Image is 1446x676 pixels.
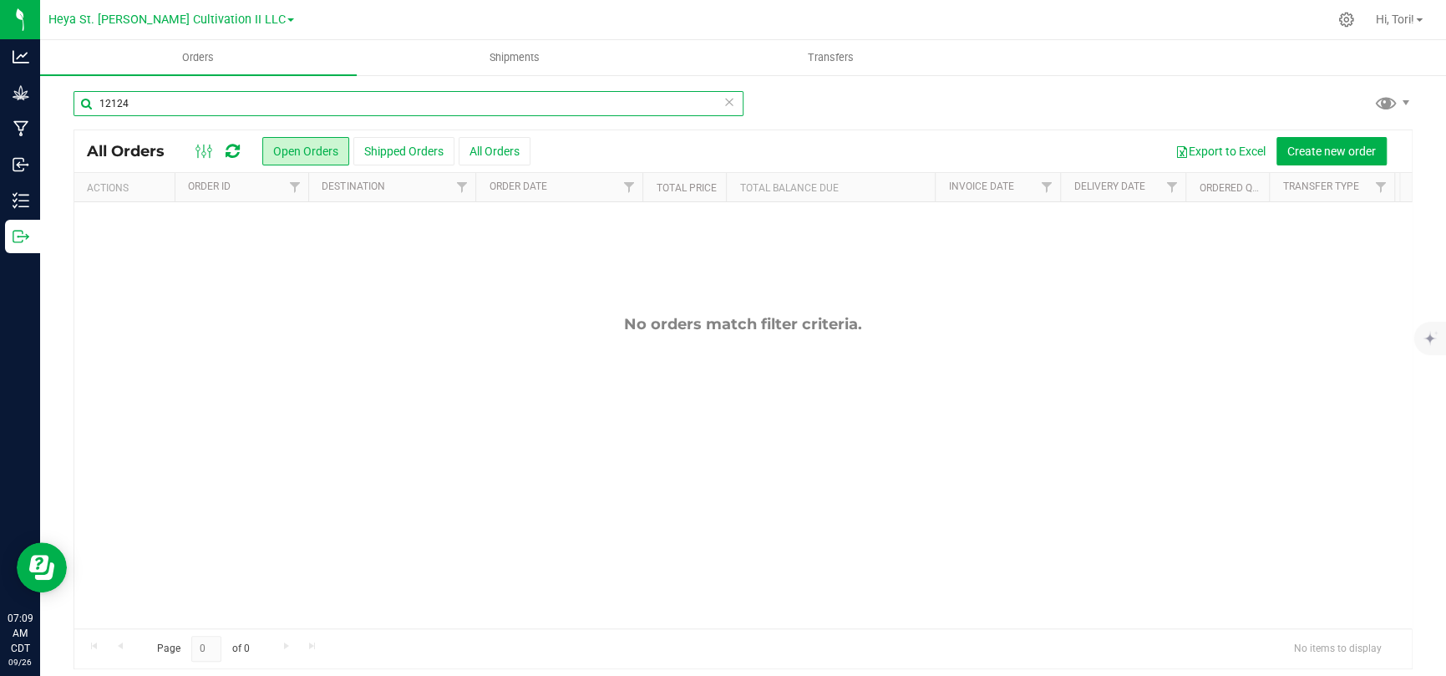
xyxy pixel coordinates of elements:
[1282,180,1358,192] a: Transfer Type
[74,91,743,116] input: Search Order ID, Destination, Customer PO...
[188,180,231,192] a: Order ID
[8,611,33,656] p: 07:09 AM CDT
[948,180,1013,192] a: Invoice Date
[1367,173,1394,201] a: Filter
[1158,173,1185,201] a: Filter
[13,120,29,137] inline-svg: Manufacturing
[74,315,1412,333] div: No orders match filter criteria.
[1376,13,1414,26] span: Hi, Tori!
[1073,180,1144,192] a: Delivery Date
[726,173,935,202] th: Total Balance Due
[1032,173,1060,201] a: Filter
[8,656,33,668] p: 09/26
[489,180,546,192] a: Order Date
[87,182,168,194] div: Actions
[448,173,475,201] a: Filter
[87,142,181,160] span: All Orders
[1287,145,1376,158] span: Create new order
[785,50,876,65] span: Transfers
[723,91,735,113] span: Clear
[1281,636,1395,661] span: No items to display
[160,50,236,65] span: Orders
[672,40,989,75] a: Transfers
[13,192,29,209] inline-svg: Inventory
[467,50,562,65] span: Shipments
[656,182,716,194] a: Total Price
[13,228,29,245] inline-svg: Outbound
[13,48,29,65] inline-svg: Analytics
[322,180,384,192] a: Destination
[48,13,286,27] span: Heya St. [PERSON_NAME] Cultivation II LLC
[262,137,349,165] button: Open Orders
[40,40,357,75] a: Orders
[459,137,530,165] button: All Orders
[281,173,308,201] a: Filter
[1276,137,1387,165] button: Create new order
[17,542,67,592] iframe: Resource center
[353,137,454,165] button: Shipped Orders
[13,156,29,173] inline-svg: Inbound
[357,40,673,75] a: Shipments
[1164,137,1276,165] button: Export to Excel
[1199,182,1263,194] a: Ordered qty
[13,84,29,101] inline-svg: Grow
[615,173,642,201] a: Filter
[1336,12,1357,28] div: Manage settings
[143,636,263,662] span: Page of 0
